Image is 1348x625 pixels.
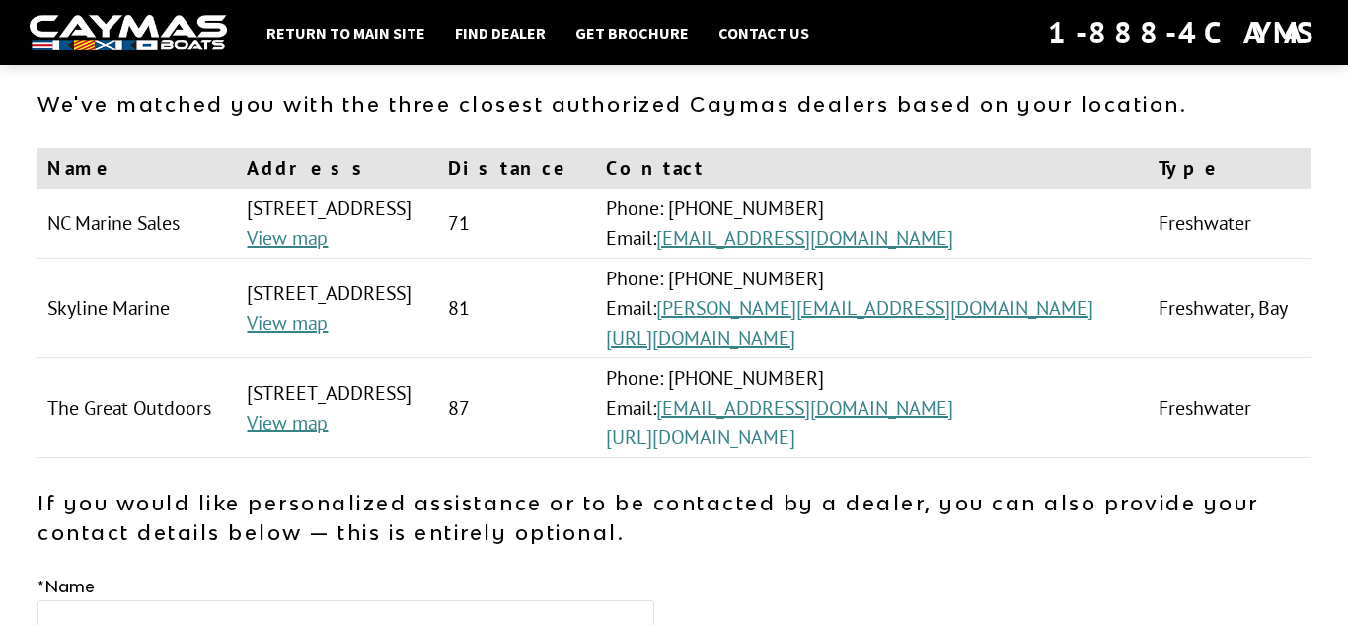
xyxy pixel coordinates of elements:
[37,358,237,458] td: The Great Outdoors
[37,488,1311,547] p: If you would like personalized assistance or to be contacted by a dealer, you can also provide yo...
[596,259,1149,358] td: Phone: [PHONE_NUMBER] Email:
[656,395,953,421] a: [EMAIL_ADDRESS][DOMAIN_NAME]
[30,15,227,51] img: white-logo-c9c8dbefe5ff5ceceb0f0178aa75bf4bb51f6bca0971e226c86eb53dfe498488.png
[237,148,438,189] th: Address
[257,20,435,45] a: Return to main site
[656,295,1093,321] a: [PERSON_NAME][EMAIL_ADDRESS][DOMAIN_NAME]
[438,259,596,358] td: 81
[596,148,1149,189] th: Contact
[438,148,596,189] th: Distance
[37,259,237,358] td: Skyline Marine
[1149,189,1311,259] td: Freshwater
[445,20,556,45] a: Find Dealer
[596,189,1149,259] td: Phone: [PHONE_NUMBER] Email:
[247,410,328,435] a: View map
[37,89,1311,118] p: We've matched you with the three closest authorized Caymas dealers based on your location.
[438,189,596,259] td: 71
[596,358,1149,458] td: Phone: [PHONE_NUMBER] Email:
[1149,358,1311,458] td: Freshwater
[37,189,237,259] td: NC Marine Sales
[237,189,438,259] td: [STREET_ADDRESS]
[606,425,795,450] a: [URL][DOMAIN_NAME]
[438,358,596,458] td: 87
[37,575,95,598] label: Name
[709,20,819,45] a: Contact Us
[237,259,438,358] td: [STREET_ADDRESS]
[247,225,328,251] a: View map
[606,325,795,351] a: [URL][DOMAIN_NAME]
[565,20,699,45] a: Get Brochure
[1048,11,1318,54] div: 1-888-4CAYMAS
[37,148,237,189] th: Name
[237,358,438,458] td: [STREET_ADDRESS]
[1149,259,1311,358] td: Freshwater, Bay
[247,310,328,336] a: View map
[656,225,953,251] a: [EMAIL_ADDRESS][DOMAIN_NAME]
[1149,148,1311,189] th: Type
